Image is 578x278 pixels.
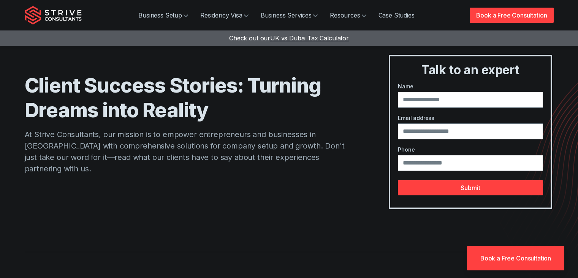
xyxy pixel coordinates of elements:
[398,145,543,153] label: Phone
[270,34,349,42] span: UK vs Dubai Tax Calculator
[25,73,357,123] h1: Client Success Stories: Turning Dreams into Reality
[398,82,543,90] label: Name
[398,180,543,195] button: Submit
[324,8,372,23] a: Resources
[467,246,564,270] a: Book a Free Consultation
[229,34,349,42] a: Check out ourUK vs Dubai Tax Calculator
[398,114,543,122] label: Email address
[372,8,421,23] a: Case Studies
[25,6,82,25] img: Strive Consultants
[255,8,324,23] a: Business Services
[470,8,553,23] a: Book a Free Consultation
[393,62,547,78] h3: Talk to an expert
[194,8,255,23] a: Residency Visa
[25,129,357,174] p: At Strive Consultants, our mission is to empower entrepreneurs and businesses in [GEOGRAPHIC_DATA...
[132,8,194,23] a: Business Setup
